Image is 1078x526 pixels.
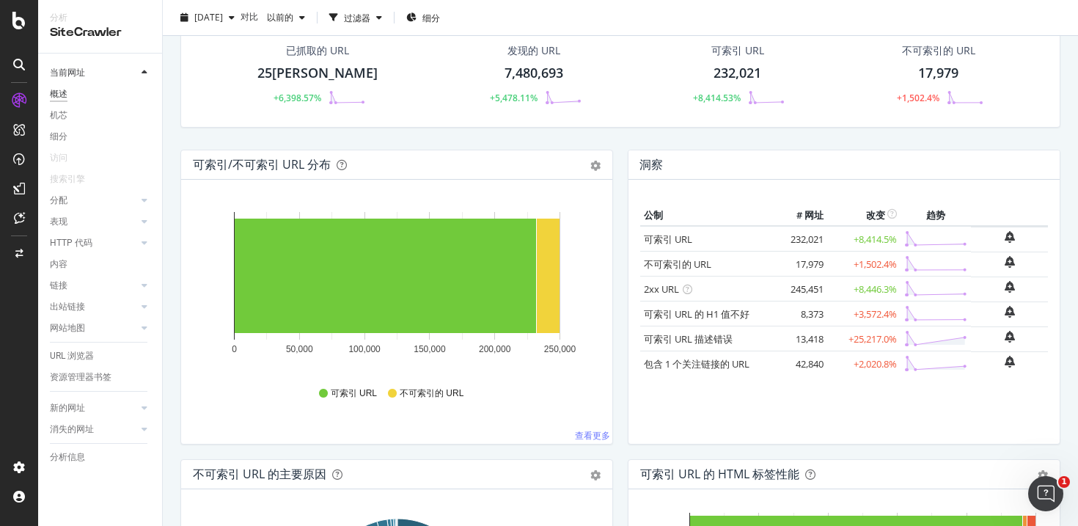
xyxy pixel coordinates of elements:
iframe: 对讲机实时聊天 [1028,476,1063,511]
font: 概述 [50,89,67,99]
font: 8,373 [801,308,824,321]
font: +5,478.11% [490,92,538,104]
a: 消失的网址 [50,422,137,437]
font: 不可索引 URL 的主要原因 [193,466,326,482]
font: 245,451 [791,283,824,296]
a: 访问 [50,150,82,166]
a: 可索引 URL [644,233,692,246]
a: 概述 [50,87,152,102]
a: HTTP 代码 [50,235,137,251]
div: 齿轮 [590,161,601,171]
button: 以前的 [261,6,311,29]
a: 表现 [50,214,137,230]
text: 100,000 [348,344,381,354]
div: 贝尔加 [1005,281,1015,293]
font: 内容 [50,259,67,269]
div: URL 浏览器 [50,348,94,364]
font: +8,414.5% [854,233,897,246]
font: 7,480,693 [505,64,563,81]
font: 1 [1061,477,1067,486]
a: 资源管理器书签 [50,370,152,385]
div: 细分 [50,129,67,145]
font: 25[PERSON_NAME] [257,64,378,81]
a: 包含 1 个关注链接的 URL [644,357,749,370]
font: 发现的 URL [507,43,560,57]
font: 出站链接 [50,302,85,312]
a: 可索引 URL 描述错误 [644,332,733,346]
font: 洞察 [639,156,663,172]
div: 分配 [50,193,67,208]
font: 改变 [866,208,885,222]
div: 消失的网址 [50,422,94,437]
font: SiteCrawler [50,26,122,38]
font: 当前网址 [50,67,85,78]
text: 0 [232,344,237,354]
a: 链接 [50,278,137,293]
a: 新的网址 [50,401,137,416]
text: 200,000 [479,344,511,354]
font: 细分 [50,131,67,142]
div: 贝尔加 [1005,231,1015,243]
div: 当前网址 [50,65,85,81]
h4: 洞察 [639,155,663,175]
button: [DATE] [175,6,241,29]
svg: 一张图表。 [193,203,601,373]
a: 机芯 [50,108,152,123]
font: 细分 [422,11,440,23]
text: 250,000 [544,344,576,354]
font: 新的网址 [50,403,85,413]
button: 细分 [400,6,446,29]
a: 内容 [50,257,152,272]
font: +1,502.4% [897,92,939,104]
text: 50,000 [286,344,313,354]
font: 17,979 [918,64,958,81]
div: 网站地图 [50,321,85,336]
font: +8,446.3% [854,283,897,296]
div: 搜索引擎 [50,172,85,187]
a: 网站地图 [50,321,137,336]
font: +1,502.4% [854,258,897,271]
a: 可索引 URL 的 H1 值不好 [644,307,749,321]
a: URL 浏览器 [50,348,152,364]
font: 消失的网址 [50,424,94,434]
a: 2xx URL [644,282,679,296]
font: URL 浏览器 [50,351,94,361]
font: 分析信息 [50,452,85,462]
font: 不可索引的 URL [400,388,463,398]
a: 分析信息 [50,450,152,465]
font: 资源管理器书签 [50,372,111,382]
a: 当前网址 [50,65,137,81]
div: 资源管理器书签 [50,370,111,385]
text: 150,000 [414,344,446,354]
a: 不可索引的 URL [644,257,711,271]
div: 概述 [50,87,67,102]
div: 表现 [50,214,67,230]
font: +25,217.0% [848,333,897,346]
font: 以前的 [267,11,293,23]
div: 机芯 [50,108,67,123]
div: 齿轮 [590,470,601,481]
a: 分配 [50,193,137,208]
font: 查看更多 [575,429,610,442]
font: 42,840 [796,358,824,371]
font: 对比 [241,10,258,22]
font: +2,020.8% [854,358,897,371]
div: 链接 [50,278,67,293]
div: 分析信息 [50,450,85,465]
div: 贝尔加 [1005,331,1015,343]
font: 分配 [50,195,67,205]
font: 表现 [50,216,67,227]
font: 可索引 URL 的 HTML 标签性能 [640,466,799,482]
font: # 网址 [796,208,824,222]
div: 访问 [50,150,67,166]
font: 可索引/不可索引 URL 分布 [193,156,331,172]
font: 分析 [50,12,67,23]
font: 13,418 [796,333,824,346]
